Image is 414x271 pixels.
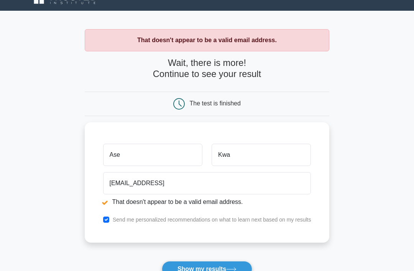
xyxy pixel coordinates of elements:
li: That doesn't appear to be a valid email address. [103,198,311,207]
h4: Wait, there is more! Continue to see your result [85,58,330,80]
label: Send me personalized recommendations on what to learn next based on my results [113,217,311,223]
div: The test is finished [190,100,241,107]
input: Email [103,172,311,195]
input: Last name [212,144,311,166]
strong: That doesn't appear to be a valid email address. [137,37,277,44]
input: First name [103,144,202,166]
